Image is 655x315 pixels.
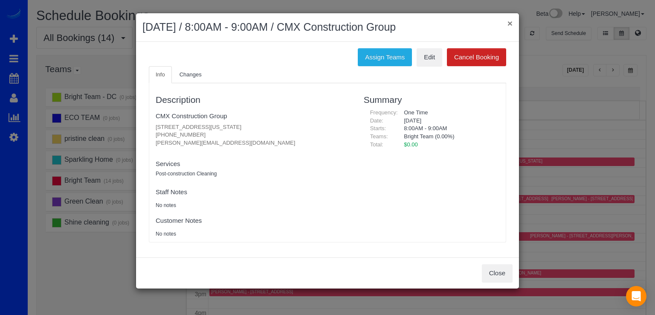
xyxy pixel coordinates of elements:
button: Close [482,264,513,282]
pre: No notes [156,202,351,209]
span: Info [156,71,165,78]
h3: Summary [364,95,499,105]
h2: [DATE] / 8:00AM - 9:00AM / CMX Construction Group [142,20,513,35]
div: 8:00AM - 9:00AM [397,125,499,133]
div: Open Intercom Messenger [626,286,646,306]
div: One Time [397,109,499,117]
button: Assign Teams [358,48,412,66]
a: Edit [417,48,442,66]
span: Total: [370,141,383,148]
h3: Description [156,95,351,105]
h4: Services [156,160,351,168]
pre: No notes [156,230,351,238]
span: Changes [180,71,202,78]
h4: Staff Notes [156,189,351,196]
p: [STREET_ADDRESS][US_STATE] [PHONE_NUMBER] [PERSON_NAME][EMAIL_ADDRESS][DOMAIN_NAME] [156,123,351,147]
span: Teams: [370,133,388,140]
li: Bright Team (0.00%) [404,133,493,141]
button: × [507,19,513,28]
span: Date: [370,117,383,124]
a: CMX Construction Group [156,112,227,120]
h5: Post-construction Cleaning [156,171,351,177]
a: Info [149,66,172,84]
h4: Customer Notes [156,217,351,225]
span: Starts: [370,125,386,131]
div: [DATE] [397,117,499,125]
span: $0.00 [404,141,418,148]
a: Changes [173,66,209,84]
button: Cancel Booking [447,48,506,66]
span: Frequency: [370,109,398,116]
